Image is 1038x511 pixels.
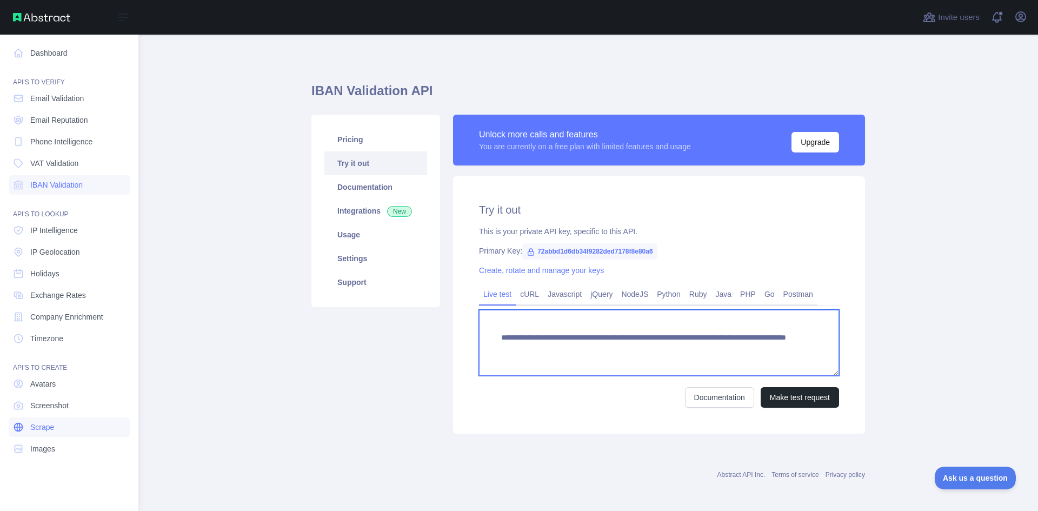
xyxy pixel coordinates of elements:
a: Java [711,286,736,303]
div: You are currently on a free plan with limited features and usage [479,141,691,152]
h2: Try it out [479,202,839,217]
span: Holidays [30,268,59,279]
a: PHP [736,286,760,303]
div: Primary Key: [479,245,839,256]
a: Phone Intelligence [9,132,130,151]
a: Abstract API Inc. [717,471,766,479]
a: Images [9,439,130,459]
a: Holidays [9,264,130,283]
span: Phone Intelligence [30,136,92,147]
a: Terms of service [771,471,819,479]
a: Documentation [324,175,427,199]
span: 72abbd1d6db34f9282ded7178f8e80a6 [522,243,657,260]
a: IP Intelligence [9,221,130,240]
a: cURL [516,286,543,303]
a: Ruby [685,286,711,303]
a: IP Geolocation [9,242,130,262]
a: Javascript [543,286,586,303]
a: Pricing [324,128,427,151]
div: This is your private API key, specific to this API. [479,226,839,237]
span: Scrape [30,422,54,433]
a: Integrations New [324,199,427,223]
span: VAT Validation [30,158,78,169]
a: Email Validation [9,89,130,108]
span: Email Reputation [30,115,88,125]
a: Scrape [9,417,130,437]
div: Unlock more calls and features [479,128,691,141]
span: IP Geolocation [30,247,80,257]
div: API'S TO VERIFY [9,65,130,87]
a: jQuery [586,286,617,303]
iframe: Toggle Customer Support [935,467,1016,489]
button: Upgrade [791,132,839,152]
span: Screenshot [30,400,69,411]
a: Python [653,286,685,303]
a: VAT Validation [9,154,130,173]
span: Images [30,443,55,454]
a: Live test [479,286,516,303]
a: NodeJS [617,286,653,303]
span: Company Enrichment [30,311,103,322]
button: Invite users [921,9,982,26]
a: Exchange Rates [9,286,130,305]
a: Usage [324,223,427,247]
a: Try it out [324,151,427,175]
a: Support [324,270,427,294]
a: Company Enrichment [9,307,130,327]
span: IBAN Validation [30,180,83,190]
a: Create, rotate and manage your keys [479,266,604,275]
a: Dashboard [9,43,130,63]
a: Go [760,286,779,303]
a: Email Reputation [9,110,130,130]
img: Abstract API [13,13,70,22]
a: Privacy policy [826,471,865,479]
a: Documentation [685,387,754,408]
span: Avatars [30,379,56,389]
span: New [387,206,412,217]
span: Exchange Rates [30,290,86,301]
span: Timezone [30,333,63,344]
a: Avatars [9,374,130,394]
h1: IBAN Validation API [311,82,865,108]
div: API'S TO CREATE [9,350,130,372]
a: IBAN Validation [9,175,130,195]
div: API'S TO LOOKUP [9,197,130,218]
span: IP Intelligence [30,225,78,236]
a: Screenshot [9,396,130,415]
a: Timezone [9,329,130,348]
button: Make test request [761,387,839,408]
span: Email Validation [30,93,84,104]
a: Settings [324,247,427,270]
a: Postman [779,286,817,303]
span: Invite users [938,11,980,24]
